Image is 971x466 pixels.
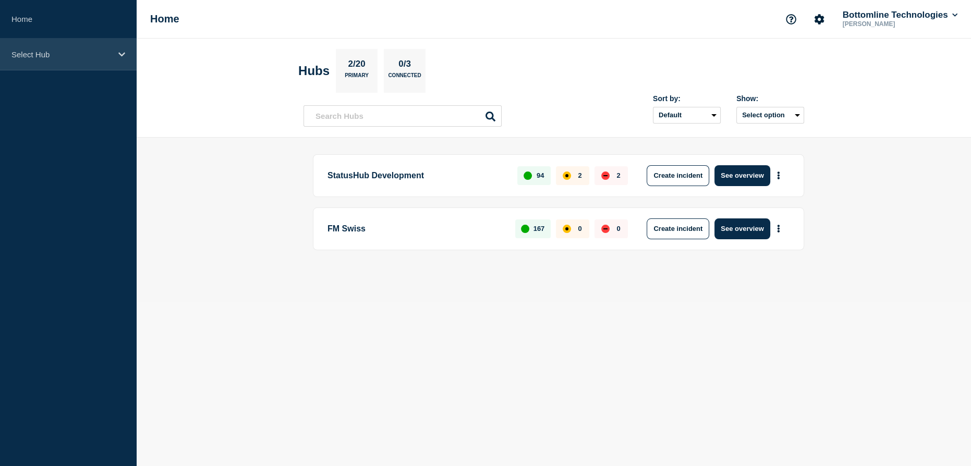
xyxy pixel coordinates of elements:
div: up [524,171,532,180]
button: Create incident [647,218,709,239]
p: 2 [616,171,620,179]
p: [PERSON_NAME] [841,20,949,28]
p: StatusHub Development [327,165,505,186]
button: Support [780,8,802,30]
h2: Hubs [298,64,330,78]
p: 167 [533,225,545,232]
div: down [601,225,610,233]
div: down [601,171,610,180]
button: More actions [772,219,785,238]
p: 2/20 [344,59,369,72]
select: Sort by [653,107,721,124]
div: affected [563,171,571,180]
button: Create incident [647,165,709,186]
button: See overview [714,165,770,186]
button: Select option [736,107,804,124]
div: Show: [736,94,804,103]
button: See overview [714,218,770,239]
p: 0 [578,225,581,232]
p: Primary [345,72,369,83]
p: 2 [578,171,581,179]
p: 94 [537,171,544,179]
div: affected [563,225,571,233]
button: Bottomline Technologies [841,10,960,20]
input: Search Hubs [304,105,502,127]
div: Sort by: [653,94,721,103]
p: Select Hub [11,50,112,59]
button: More actions [772,166,785,185]
div: up [521,225,529,233]
button: Account settings [808,8,830,30]
p: 0/3 [395,59,415,72]
p: FM Swiss [327,218,503,239]
p: 0 [616,225,620,232]
h1: Home [150,13,179,25]
p: Connected [388,72,421,83]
